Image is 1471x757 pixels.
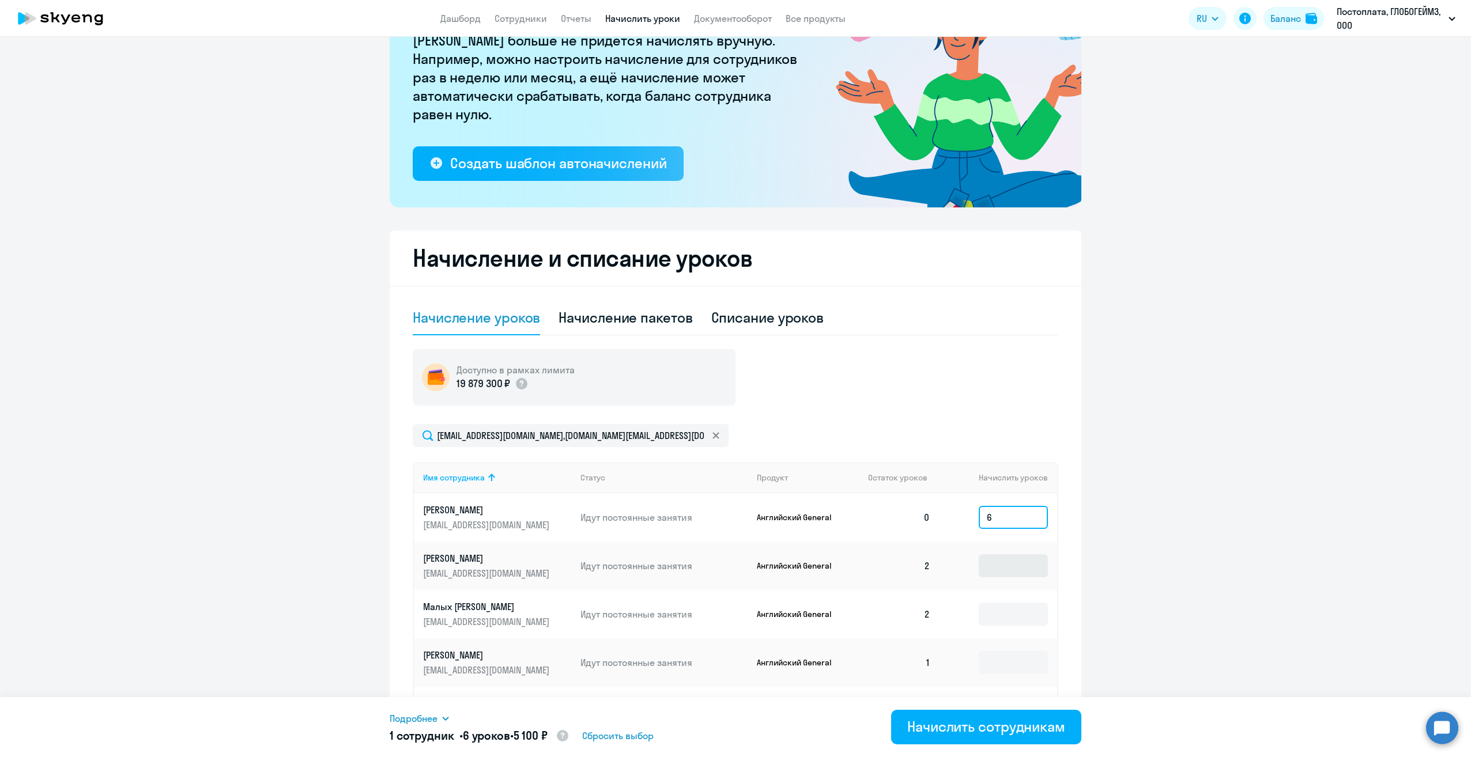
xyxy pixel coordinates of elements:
[859,638,940,687] td: 1
[582,729,654,743] span: Сбросить выбор
[1197,12,1207,25] span: RU
[868,472,927,483] span: Остаток уроков
[757,472,859,483] div: Продукт
[413,308,540,327] div: Начисление уроков
[859,590,940,638] td: 2
[580,511,748,524] p: Идут постоянные занятия
[580,656,748,669] p: Идут постоянные занятия
[1331,5,1461,32] button: Постоплата, ГЛОБОГЕЙМЗ, ООО
[413,244,1058,272] h2: Начисление и списание уроков
[580,472,605,483] div: Статус
[423,472,485,483] div: Имя сотрудника
[390,728,569,745] h5: 1 сотрудник • •
[757,609,843,619] p: Английский General
[757,561,843,571] p: Английский General
[859,687,940,735] td: 2
[859,493,940,542] td: 0
[514,728,548,743] span: 5 100 ₽
[711,308,824,327] div: Списание уроков
[457,376,510,391] p: 19 879 300 ₽
[423,600,571,628] a: Малых [PERSON_NAME][EMAIL_ADDRESS][DOMAIN_NAME]
[450,154,666,172] div: Создать шаблон автоначислений
[1189,7,1227,30] button: RU
[605,13,680,24] a: Начислить уроки
[757,657,843,668] p: Английский General
[1263,7,1324,30] button: Балансbalance
[757,472,788,483] div: Продукт
[891,710,1081,744] button: Начислить сотрудникам
[413,31,805,123] p: [PERSON_NAME] больше не придётся начислять вручную. Например, можно настроить начисление для сотр...
[1306,13,1317,24] img: balance
[457,364,575,376] h5: Доступно в рамках лимита
[423,552,552,565] p: [PERSON_NAME]
[580,559,748,572] p: Идут постоянные занятия
[694,13,772,24] a: Документооборот
[559,308,692,327] div: Начисление пакетов
[423,649,571,676] a: [PERSON_NAME][EMAIL_ADDRESS][DOMAIN_NAME]
[423,649,552,661] p: [PERSON_NAME]
[423,518,552,531] p: [EMAIL_ADDRESS][DOMAIN_NAME]
[463,728,510,743] span: 6 уроков
[940,462,1057,493] th: Начислить уроков
[413,146,684,181] button: Создать шаблон автоначислений
[423,504,552,516] p: [PERSON_NAME]
[423,664,552,676] p: [EMAIL_ADDRESS][DOMAIN_NAME]
[423,615,552,628] p: [EMAIL_ADDRESS][DOMAIN_NAME]
[423,552,571,580] a: [PERSON_NAME][EMAIL_ADDRESS][DOMAIN_NAME]
[859,542,940,590] td: 2
[495,13,547,24] a: Сотрудники
[907,717,1065,736] div: Начислить сотрудникам
[413,424,729,447] input: Поиск по имени, email, продукту или статусу
[423,567,552,580] p: [EMAIL_ADDRESS][DOMAIN_NAME]
[423,504,571,531] a: [PERSON_NAME][EMAIL_ADDRESS][DOMAIN_NAME]
[580,472,748,483] div: Статус
[868,472,940,483] div: Остаток уроков
[440,13,481,24] a: Дашборд
[757,512,843,523] p: Английский General
[1337,5,1444,32] p: Постоплата, ГЛОБОГЕЙМЗ, ООО
[580,608,748,620] p: Идут постоянные занятия
[390,711,437,725] span: Подробнее
[423,600,552,613] p: Малых [PERSON_NAME]
[423,472,571,483] div: Имя сотрудника
[561,13,591,24] a: Отчеты
[1270,12,1301,25] div: Баланс
[422,364,450,391] img: wallet-circle.png
[786,13,846,24] a: Все продукты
